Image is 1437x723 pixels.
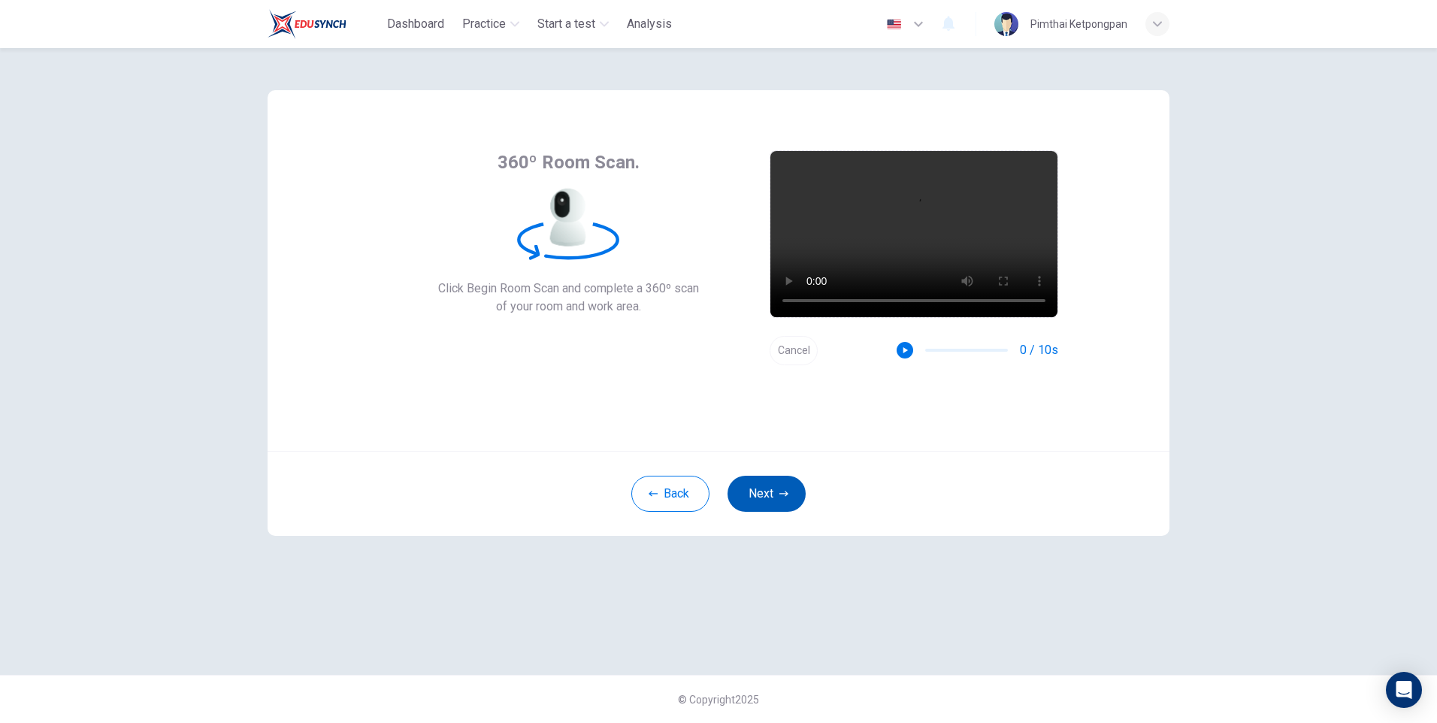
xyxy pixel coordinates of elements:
[1020,341,1058,359] span: 0 / 10s
[381,11,450,38] button: Dashboard
[1030,15,1127,33] div: Pimthai Ketpongpan
[994,12,1018,36] img: Profile picture
[770,336,818,365] button: Cancel
[631,476,709,512] button: Back
[438,298,699,316] span: of your room and work area.
[621,11,678,38] button: Analysis
[438,280,699,298] span: Click Begin Room Scan and complete a 360º scan
[537,15,595,33] span: Start a test
[728,476,806,512] button: Next
[678,694,759,706] span: © Copyright 2025
[885,19,903,30] img: en
[387,15,444,33] span: Dashboard
[456,11,525,38] button: Practice
[531,11,615,38] button: Start a test
[268,9,381,39] a: Train Test logo
[268,9,346,39] img: Train Test logo
[498,150,640,174] span: 360º Room Scan.
[627,15,672,33] span: Analysis
[462,15,506,33] span: Practice
[1386,672,1422,708] div: Open Intercom Messenger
